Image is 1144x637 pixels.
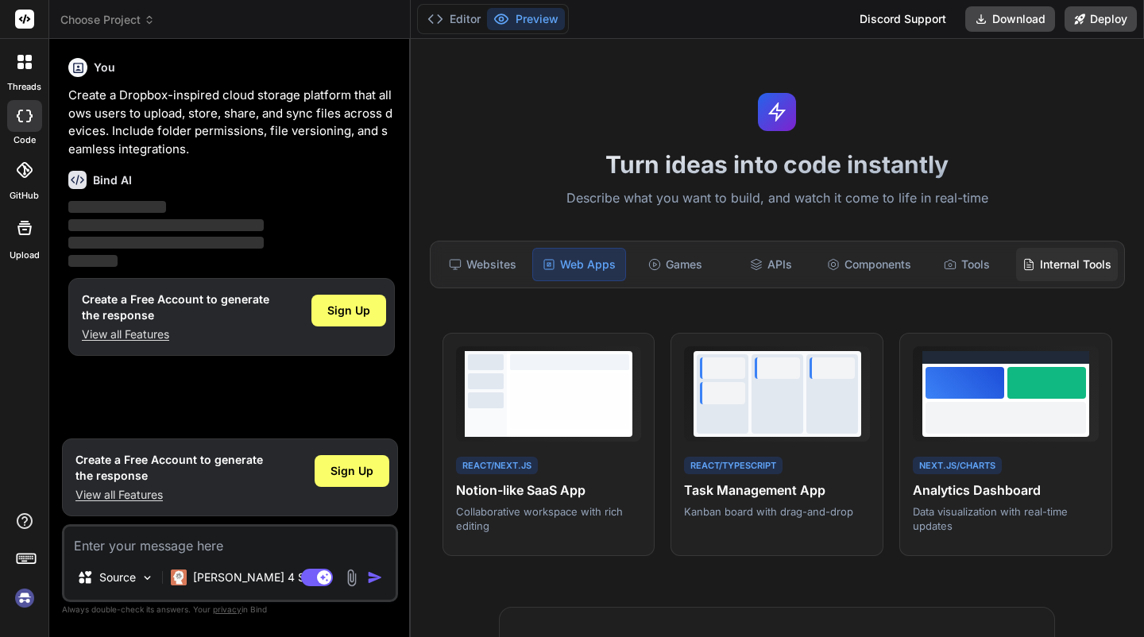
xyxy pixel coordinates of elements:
h1: Create a Free Account to generate the response [82,291,269,323]
div: Internal Tools [1016,248,1118,281]
img: signin [11,585,38,612]
span: Sign Up [330,463,373,479]
span: ‌ [68,237,264,249]
span: ‌ [68,255,118,267]
div: Components [821,248,918,281]
h4: Notion-like SaaS App [456,481,642,500]
p: Create a Dropbox-inspired cloud storage platform that allows users to upload, store, share, and s... [68,87,395,158]
h6: You [94,60,115,75]
p: Describe what you want to build, and watch it come to life in real-time [420,188,1134,209]
div: React/TypeScript [684,457,783,475]
div: React/Next.js [456,457,538,475]
div: Web Apps [532,248,626,281]
p: Always double-check its answers. Your in Bind [62,602,398,617]
img: Claude 4 Sonnet [171,569,187,585]
p: Source [99,569,136,585]
p: View all Features [82,326,269,342]
p: View all Features [75,487,263,503]
div: Discord Support [850,6,956,32]
div: Games [629,248,721,281]
button: Editor [421,8,487,30]
label: threads [7,80,41,94]
span: ‌ [68,219,264,231]
span: Sign Up [327,303,370,318]
button: Preview [487,8,565,30]
button: Download [965,6,1055,32]
label: GitHub [10,189,39,203]
p: Kanban board with drag-and-drop [684,504,870,519]
h6: Bind AI [93,172,132,188]
div: Next.js/Charts [913,457,1002,475]
span: ‌ [68,201,166,213]
h1: Turn ideas into code instantly [420,150,1134,179]
p: Data visualization with real-time updates [913,504,1099,533]
div: Websites [437,248,529,281]
img: Pick Models [141,571,154,585]
span: Choose Project [60,12,155,28]
label: code [14,133,36,147]
p: [PERSON_NAME] 4 S.. [193,569,311,585]
label: Upload [10,249,40,262]
img: icon [367,569,383,585]
h4: Analytics Dashboard [913,481,1099,500]
button: Deploy [1065,6,1137,32]
p: Collaborative workspace with rich editing [456,504,642,533]
span: privacy [213,604,242,614]
h4: Task Management App [684,481,870,500]
div: Tools [921,248,1013,281]
div: APIs [725,248,817,281]
h1: Create a Free Account to generate the response [75,452,263,484]
img: attachment [342,569,361,587]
